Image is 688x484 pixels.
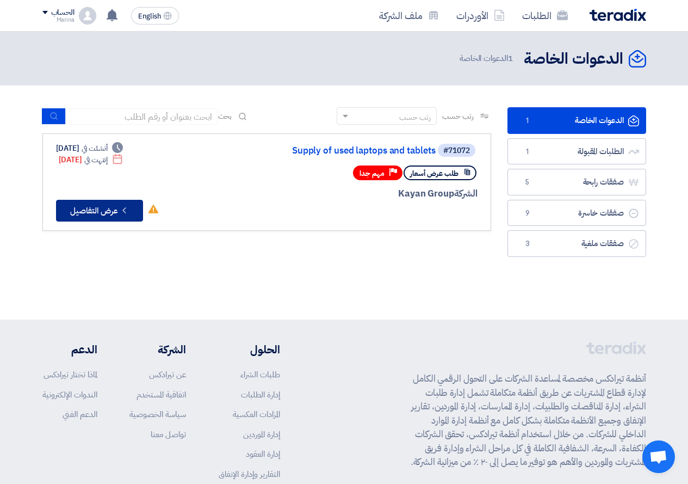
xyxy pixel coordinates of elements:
a: اتفاقية المستخدم [137,389,186,401]
div: [DATE] [59,154,123,166]
li: الدعم [42,341,97,358]
div: Kayan Group [216,187,478,201]
a: تواصل معنا [151,428,186,440]
a: ملف الشركة [370,3,448,28]
li: الشركة [129,341,186,358]
button: عرض التفاصيل [56,200,143,222]
a: طلبات الشراء [240,369,280,381]
span: 3 [521,238,534,249]
a: إدارة الموردين [243,428,280,440]
span: English [138,13,161,20]
input: ابحث بعنوان أو رقم الطلب [66,108,218,125]
span: رتب حسب [442,111,473,122]
span: 1 [521,115,534,126]
img: Teradix logo [590,9,646,21]
span: إنتهت في [84,154,108,166]
p: أنظمة تيرادكس مخصصة لمساعدة الشركات على التحول الرقمي الكامل لإدارة قطاع المشتريات عن طريق أنظمة ... [405,372,646,469]
span: طلب عرض أسعار [410,168,458,179]
span: مهم جدا [360,168,385,179]
a: صفقات ملغية3 [507,230,646,257]
h2: الدعوات الخاصة [524,48,623,70]
span: 9 [521,208,534,219]
img: profile_test.png [79,7,96,24]
a: المزادات العكسية [233,408,280,420]
div: [DATE] [56,143,123,154]
span: 1 [521,146,534,157]
a: صفقات خاسرة9 [507,200,646,226]
a: الطلبات المقبولة1 [507,138,646,165]
div: الحساب [51,8,75,17]
a: التقارير وإدارة الإنفاق [219,468,280,480]
span: الشركة [454,187,478,200]
a: الأوردرات [448,3,513,28]
span: بحث [218,111,232,122]
a: لماذا تختار تيرادكس [44,369,97,381]
div: رتب حسب [399,112,431,123]
span: 5 [521,177,534,188]
div: #71072 [443,147,470,155]
a: الدعم الفني [63,408,97,420]
a: صفقات رابحة5 [507,169,646,195]
a: Supply of used laptops and tablets [218,146,436,156]
a: سياسة الخصوصية [129,408,186,420]
li: الحلول [219,341,280,358]
a: الطلبات [513,3,577,28]
div: Marina [42,17,75,23]
button: English [131,7,179,24]
span: أنشئت في [82,143,108,154]
a: إدارة الطلبات [241,389,280,401]
a: Open chat [642,440,675,473]
a: عن تيرادكس [149,369,186,381]
a: الندوات الإلكترونية [42,389,97,401]
a: الدعوات الخاصة1 [507,107,646,134]
a: إدارة العقود [246,448,280,460]
span: الدعوات الخاصة [460,52,515,65]
span: 1 [508,52,513,64]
